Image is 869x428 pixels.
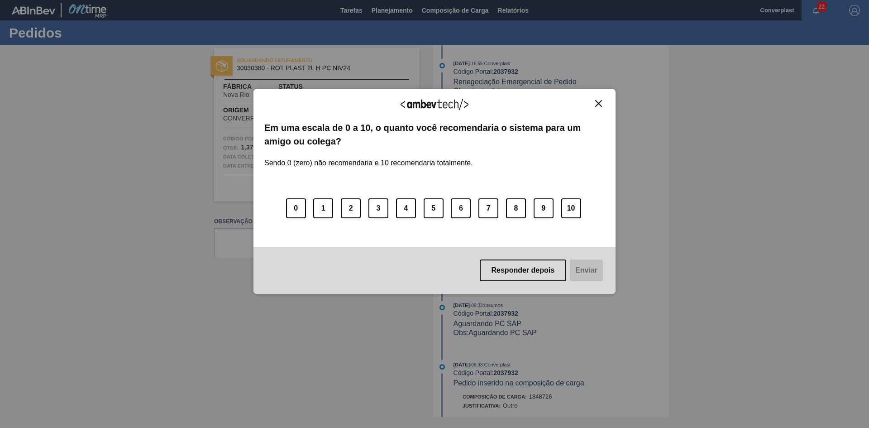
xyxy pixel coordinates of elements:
button: 3 [368,198,388,218]
img: Logo Ambevtech [401,99,468,110]
button: 2 [341,198,361,218]
button: 0 [286,198,306,218]
button: 4 [396,198,416,218]
label: Em uma escala de 0 a 10, o quanto você recomendaria o sistema para um amigo ou colega? [264,121,605,149]
button: 1 [313,198,333,218]
button: 10 [561,198,581,218]
button: 9 [534,198,554,218]
button: 6 [451,198,471,218]
button: 7 [478,198,498,218]
button: 8 [506,198,526,218]
button: Close [592,100,605,107]
img: Close [595,100,602,107]
button: Responder depois [480,260,567,281]
button: 5 [424,198,444,218]
label: Sendo 0 (zero) não recomendaria e 10 recomendaria totalmente. [264,148,473,167]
